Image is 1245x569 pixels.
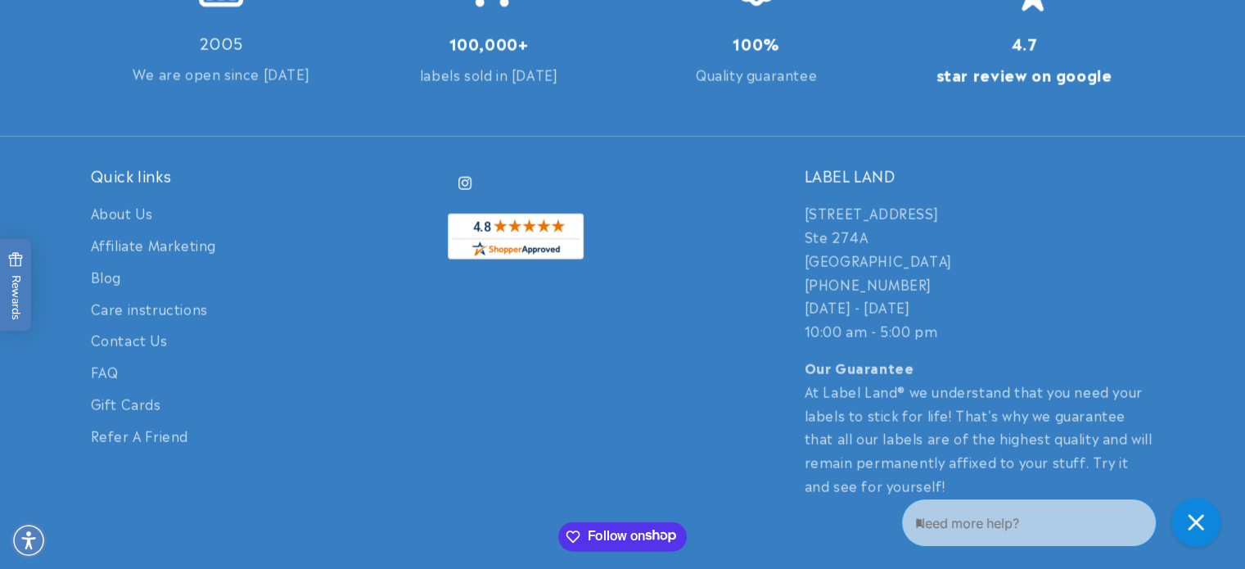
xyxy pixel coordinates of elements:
[91,356,119,388] a: FAQ
[91,324,168,356] a: Contact Us
[805,356,1155,498] p: At Label Land® we understand that you need your labels to stick for life! That's why we guarantee...
[901,492,1229,553] iframe: Gorgias Floating Chat
[111,32,332,54] h3: 2005
[449,32,529,54] strong: 100,000+
[1012,32,1037,54] strong: 4.7
[647,63,867,87] p: Quality guarantee
[805,201,1155,343] p: [STREET_ADDRESS] Ste 274A [GEOGRAPHIC_DATA] [PHONE_NUMBER] [DATE] - [DATE] 10:00 am - 5:00 pm
[91,201,153,229] a: About Us
[936,63,1112,85] strong: star review on google
[91,420,188,452] a: Refer A Friend
[11,522,47,558] div: Accessibility Menu
[91,166,441,185] h2: Quick links
[733,32,779,54] strong: 100%
[91,388,161,420] a: Gift Cards
[91,229,216,261] a: Affiliate Marketing
[91,293,208,325] a: Care instructions
[91,261,121,293] a: Blog
[448,214,584,265] a: shopperapproved.com
[111,62,332,86] p: We are open since [DATE]
[8,251,24,319] span: Rewards
[379,63,599,87] p: labels sold in [DATE]
[805,358,914,377] strong: Our Guarantee
[805,166,1155,185] h2: LABEL LAND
